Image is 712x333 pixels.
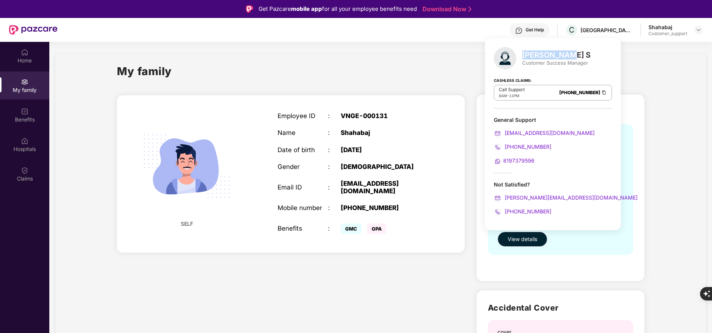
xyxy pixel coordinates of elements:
div: : [328,146,341,154]
img: svg+xml;base64,PHN2ZyB3aWR0aD0iMjAiIGhlaWdodD0iMjAiIHZpZXdCb3g9IjAgMCAyMCAyMCIgZmlsbD0ibm9uZSIgeG... [21,78,28,86]
div: Shahabaj [341,129,429,136]
a: Download Now [422,5,469,13]
span: View details [508,235,537,243]
div: [PHONE_NUMBER] [341,204,429,212]
span: [PERSON_NAME][EMAIL_ADDRESS][DOMAIN_NAME] [503,194,638,201]
img: svg+xml;base64,PHN2ZyB4bWxucz0iaHR0cDovL3d3dy53My5vcmcvMjAwMC9zdmciIHdpZHRoPSIyMCIgaGVpZ2h0PSIyMC... [494,158,501,165]
a: [PHONE_NUMBER] [494,144,551,150]
a: [PHONE_NUMBER] [559,90,600,95]
img: New Pazcare Logo [9,25,58,35]
a: 8197379596 [494,157,535,164]
img: svg+xml;base64,PHN2ZyB4bWxucz0iaHR0cDovL3d3dy53My5vcmcvMjAwMC9zdmciIHdpZHRoPSIyMCIgaGVpZ2h0PSIyMC... [494,130,501,137]
div: Email ID [278,184,328,191]
span: 8197379596 [503,157,535,164]
span: 11PM [509,93,519,98]
img: Logo [246,5,253,13]
img: Stroke [468,5,471,13]
div: Benefits [278,225,328,232]
img: Clipboard Icon [601,89,607,96]
div: Employee ID [278,112,328,120]
div: Gender [278,163,328,170]
div: Get Help [526,27,544,33]
img: svg+xml;base64,PHN2ZyB4bWxucz0iaHR0cDovL3d3dy53My5vcmcvMjAwMC9zdmciIHdpZHRoPSIyMCIgaGVpZ2h0PSIyMC... [494,194,501,202]
span: GMC [341,223,362,234]
div: Get Pazcare for all your employee benefits need [259,4,417,13]
img: svg+xml;base64,PHN2ZyBpZD0iSG9tZSIgeG1sbnM9Imh0dHA6Ly93d3cudzMub3JnLzIwMDAvc3ZnIiB3aWR0aD0iMjAiIG... [21,49,28,56]
a: [EMAIL_ADDRESS][DOMAIN_NAME] [494,130,595,136]
span: [PHONE_NUMBER] [503,144,551,150]
div: : [328,129,341,136]
button: View details [498,232,547,247]
img: svg+xml;base64,PHN2ZyB4bWxucz0iaHR0cDovL3d3dy53My5vcmcvMjAwMC9zdmciIHdpZHRoPSIyMjQiIGhlaWdodD0iMT... [133,112,240,220]
div: [DEMOGRAPHIC_DATA] [341,163,429,170]
div: : [328,112,341,120]
span: 8AM [499,93,507,98]
img: svg+xml;base64,PHN2ZyBpZD0iQ2xhaW0iIHhtbG5zPSJodHRwOi8vd3d3LnczLm9yZy8yMDAwL3N2ZyIgd2lkdGg9IjIwIi... [21,167,28,174]
div: Not Satisfied? [494,181,612,188]
div: [DATE] [341,146,429,154]
div: - [499,93,525,99]
span: SELF [181,220,193,228]
span: C [569,25,575,34]
div: [EMAIL_ADDRESS][DOMAIN_NAME] [341,180,429,195]
div: Customer_support [648,31,687,37]
img: svg+xml;base64,PHN2ZyBpZD0iSGVscC0zMngzMiIgeG1sbnM9Imh0dHA6Ly93d3cudzMub3JnLzIwMDAvc3ZnIiB3aWR0aD... [515,27,523,34]
div: Date of birth [278,146,328,154]
a: [PERSON_NAME][EMAIL_ADDRESS][DOMAIN_NAME] [494,194,638,201]
h1: My family [117,63,172,80]
p: Call Support [499,87,525,93]
div: [GEOGRAPHIC_DATA] [581,27,633,34]
span: [PHONE_NUMBER] [503,208,551,215]
img: svg+xml;base64,PHN2ZyBpZD0iRHJvcGRvd24tMzJ4MzIiIHhtbG5zPSJodHRwOi8vd3d3LnczLm9yZy8yMDAwL3N2ZyIgd2... [696,27,702,33]
div: [PERSON_NAME] S [522,50,591,59]
div: General Support [494,116,612,165]
strong: Cashless Claims: [494,76,532,84]
img: svg+xml;base64,PHN2ZyB4bWxucz0iaHR0cDovL3d3dy53My5vcmcvMjAwMC9zdmciIHdpZHRoPSIyMCIgaGVpZ2h0PSIyMC... [494,208,501,216]
div: : [328,184,341,191]
a: [PHONE_NUMBER] [494,208,551,215]
div: General Support [494,116,612,123]
img: svg+xml;base64,PHN2ZyB4bWxucz0iaHR0cDovL3d3dy53My5vcmcvMjAwMC9zdmciIHdpZHRoPSIyMCIgaGVpZ2h0PSIyMC... [494,144,501,151]
img: svg+xml;base64,PHN2ZyBpZD0iQmVuZWZpdHMiIHhtbG5zPSJodHRwOi8vd3d3LnczLm9yZy8yMDAwL3N2ZyIgd2lkdGg9Ij... [21,108,28,115]
div: Name [278,129,328,136]
strong: mobile app [291,5,322,12]
div: Shahabaj [648,24,687,31]
span: [EMAIL_ADDRESS][DOMAIN_NAME] [503,130,595,136]
div: : [328,163,341,170]
div: : [328,204,341,212]
img: svg+xml;base64,PHN2ZyBpZD0iSG9zcGl0YWxzIiB4bWxucz0iaHR0cDovL3d3dy53My5vcmcvMjAwMC9zdmciIHdpZHRoPS... [21,137,28,145]
span: GPA [367,223,386,234]
div: Not Satisfied? [494,181,612,216]
img: svg+xml;base64,PHN2ZyB4bWxucz0iaHR0cDovL3d3dy53My5vcmcvMjAwMC9zdmciIHhtbG5zOnhsaW5rPSJodHRwOi8vd3... [494,47,516,70]
h2: Accidental Cover [488,302,633,314]
div: Mobile number [278,204,328,212]
div: Customer Success Manager [522,59,591,66]
div: : [328,225,341,232]
div: VNGE-000131 [341,112,429,120]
